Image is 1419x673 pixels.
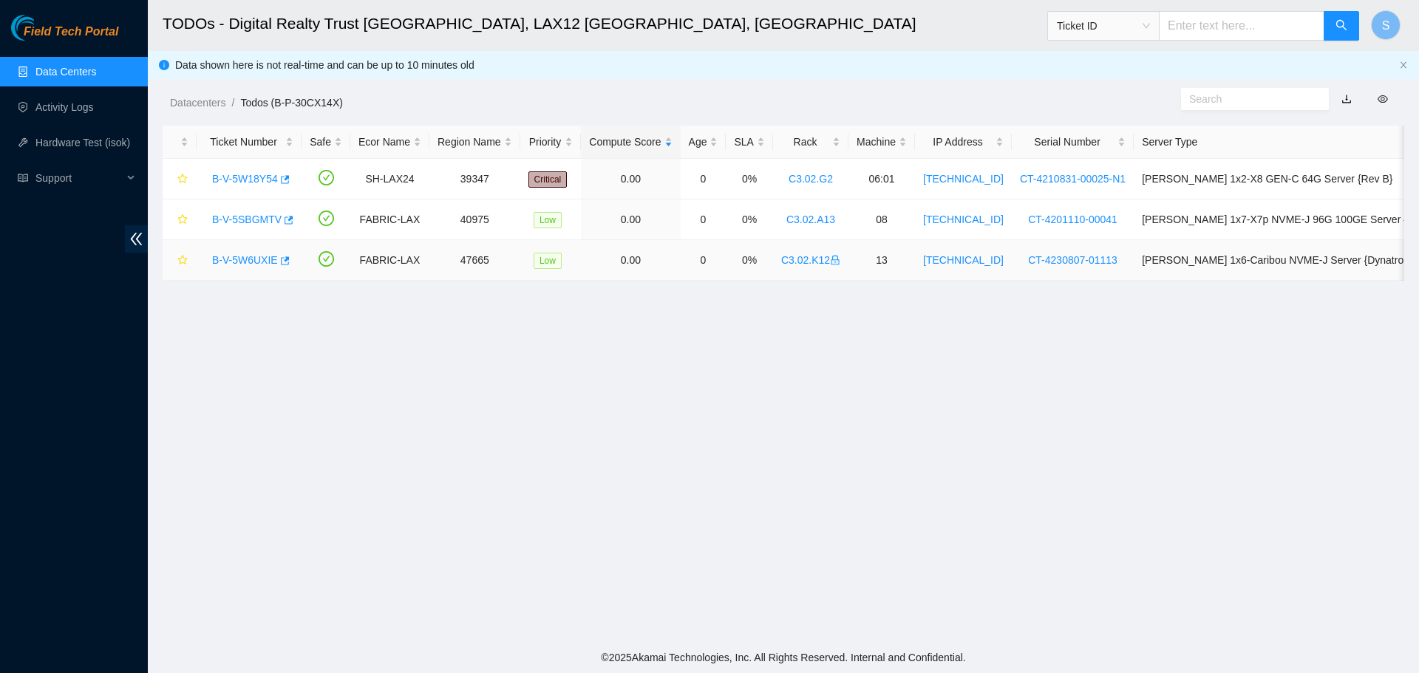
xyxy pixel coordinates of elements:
[1335,19,1347,33] span: search
[231,97,234,109] span: /
[726,199,772,240] td: 0%
[148,642,1419,673] footer: © 2025 Akamai Technologies, Inc. All Rights Reserved. Internal and Confidential.
[11,15,75,41] img: Akamai Technologies
[350,159,429,199] td: SH-LAX24
[1371,10,1401,40] button: S
[848,199,915,240] td: 08
[1399,61,1408,70] button: close
[923,213,1004,225] a: [TECHNICAL_ID]
[681,159,726,199] td: 0
[848,240,915,281] td: 13
[1028,213,1117,225] a: CT-4201110-00041
[786,213,835,225] a: C3.02.A13
[177,255,188,267] span: star
[581,240,680,281] td: 0.00
[528,171,568,188] span: Critical
[1399,61,1408,69] span: close
[170,97,225,109] a: Datacenters
[1378,94,1388,104] span: eye
[319,170,334,185] span: check-circle
[212,173,278,185] a: B-V-5W18Y54
[177,174,188,185] span: star
[171,167,188,191] button: star
[1330,87,1363,111] button: download
[1020,173,1126,185] a: CT-4210831-00025-N1
[11,27,118,46] a: Akamai TechnologiesField Tech Portal
[726,159,772,199] td: 0%
[18,173,28,183] span: read
[429,240,520,281] td: 47665
[781,254,840,266] a: C3.02.K12lock
[726,240,772,281] td: 0%
[1382,16,1390,35] span: S
[350,199,429,240] td: FABRIC-LAX
[848,159,915,199] td: 06:01
[35,163,123,193] span: Support
[1159,11,1324,41] input: Enter text here...
[581,159,680,199] td: 0.00
[681,199,726,240] td: 0
[534,253,562,269] span: Low
[35,101,94,113] a: Activity Logs
[534,212,562,228] span: Low
[319,251,334,267] span: check-circle
[923,254,1004,266] a: [TECHNICAL_ID]
[581,199,680,240] td: 0.00
[1341,93,1352,105] a: download
[171,248,188,272] button: star
[1189,91,1309,107] input: Search
[35,66,96,78] a: Data Centers
[171,208,188,231] button: star
[429,199,520,240] td: 40975
[319,211,334,226] span: check-circle
[830,255,840,265] span: lock
[177,214,188,226] span: star
[1324,11,1359,41] button: search
[681,240,726,281] td: 0
[24,25,118,39] span: Field Tech Portal
[212,213,282,225] a: B-V-5SBGMTV
[1057,15,1150,37] span: Ticket ID
[35,137,130,148] a: Hardware Test (isok)
[1028,254,1117,266] a: CT-4230807-01113
[240,97,343,109] a: Todos (B-P-30CX14X)
[429,159,520,199] td: 39347
[125,225,148,253] span: double-left
[212,254,278,266] a: B-V-5W6UXIE
[923,173,1004,185] a: [TECHNICAL_ID]
[350,240,429,281] td: FABRIC-LAX
[789,173,833,185] a: C3.02.G2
